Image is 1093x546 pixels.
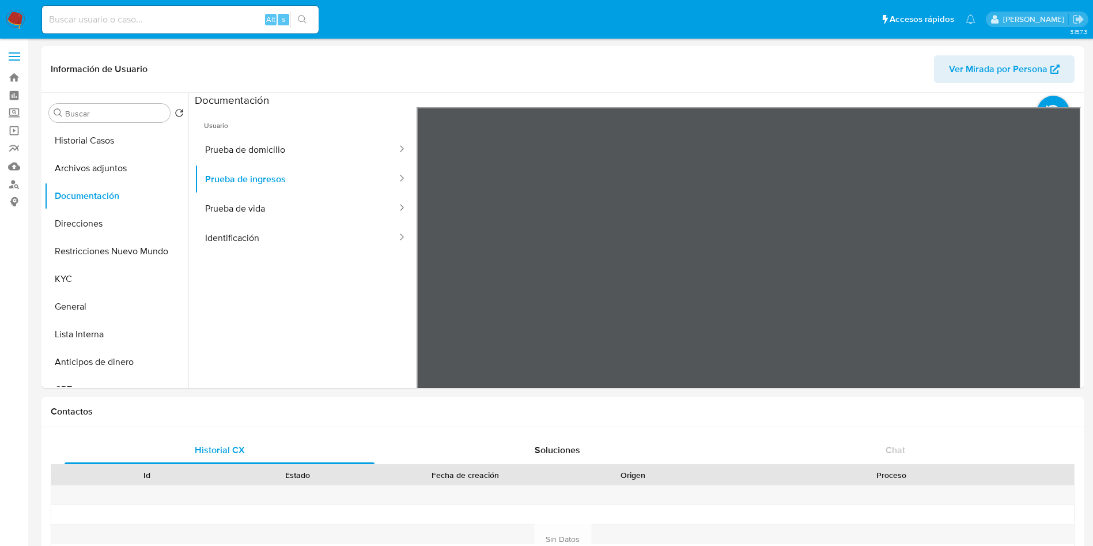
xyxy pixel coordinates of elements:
button: Lista Interna [44,321,188,348]
div: Estado [230,469,365,481]
button: Historial Casos [44,127,188,155]
span: Chat [886,443,905,457]
button: Anticipos de dinero [44,348,188,376]
span: Alt [266,14,275,25]
span: Soluciones [535,443,580,457]
button: Documentación [44,182,188,210]
input: Buscar usuario o caso... [42,12,319,27]
div: Proceso [717,469,1066,481]
button: CBT [44,376,188,404]
button: KYC [44,265,188,293]
button: Restricciones Nuevo Mundo [44,238,188,265]
div: Fecha de creación [381,469,550,481]
button: Ver Mirada por Persona [934,55,1075,83]
a: Salir [1072,13,1084,25]
button: Buscar [54,108,63,118]
span: Ver Mirada por Persona [949,55,1047,83]
span: s [282,14,285,25]
button: Direcciones [44,210,188,238]
h1: Contactos [51,406,1075,417]
a: Notificaciones [966,14,975,24]
h1: Información de Usuario [51,63,148,75]
button: search-icon [290,12,314,28]
button: Archivos adjuntos [44,155,188,182]
p: nicolas.duclosson@mercadolibre.com [1003,14,1068,25]
div: Id [80,469,214,481]
span: Historial CX [195,443,245,457]
span: Accesos rápidos [890,13,954,25]
button: Volver al orden por defecto [175,108,184,121]
div: Origen [566,469,701,481]
input: Buscar [65,108,165,119]
button: General [44,293,188,321]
